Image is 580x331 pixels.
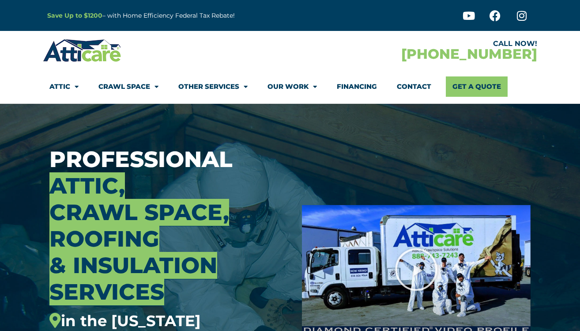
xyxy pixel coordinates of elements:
[397,76,431,97] a: Contact
[47,11,333,21] p: – with Home Efficiency Federal Tax Rebate!
[394,247,438,292] div: Play Video
[49,76,79,97] a: Attic
[267,76,317,97] a: Our Work
[49,172,229,252] span: Attic, Crawl Space, Roofing
[49,252,217,305] span: & Insulation Services
[49,76,531,97] nav: Menu
[446,76,508,97] a: Get A Quote
[290,40,537,47] div: CALL NOW!
[178,76,248,97] a: Other Services
[337,76,377,97] a: Financing
[98,76,158,97] a: Crawl Space
[47,11,102,19] a: Save Up to $1200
